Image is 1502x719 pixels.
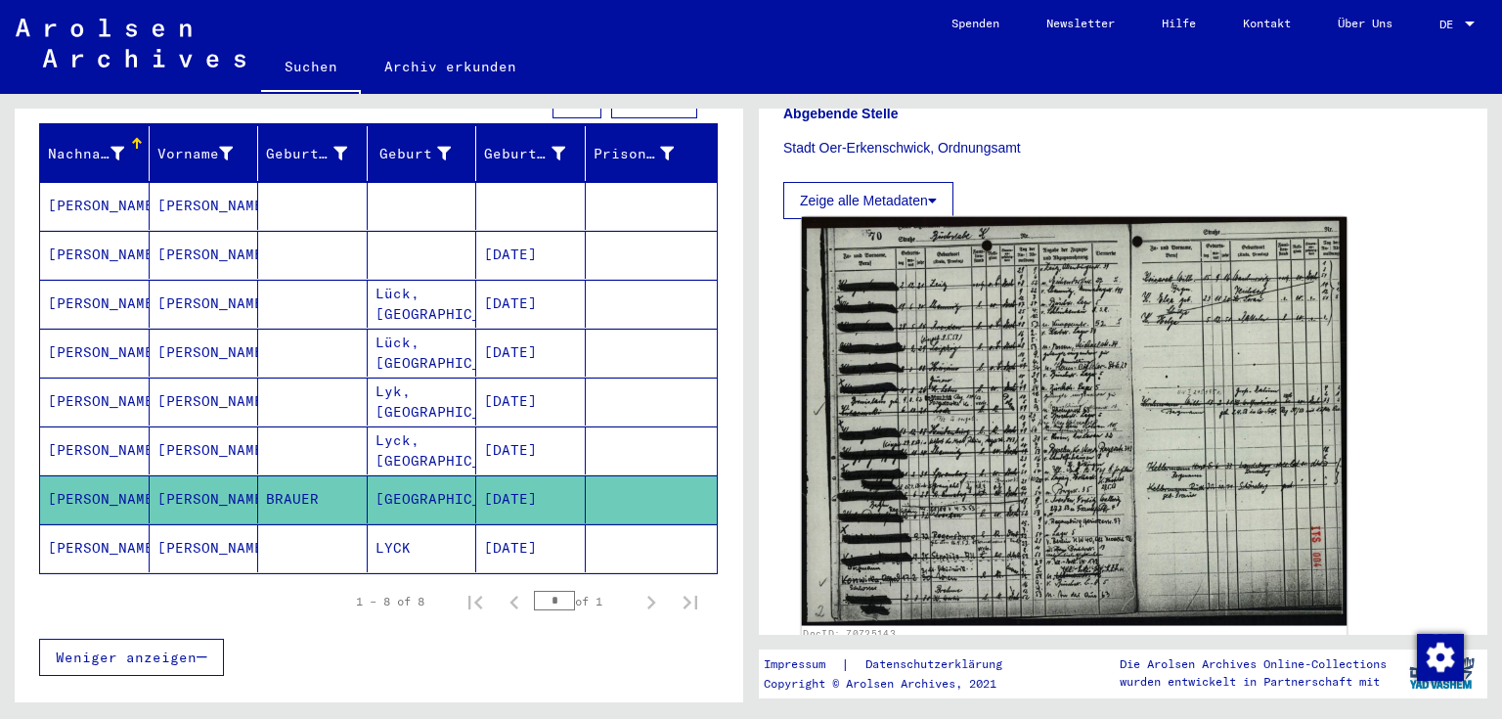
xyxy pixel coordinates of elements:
[495,582,534,621] button: Previous page
[368,524,477,572] mat-cell: LYCK
[368,329,477,377] mat-cell: Lück, [GEOGRAPHIC_DATA]
[764,654,841,675] a: Impressum
[671,582,710,621] button: Last page
[1120,655,1387,673] p: Die Arolsen Archives Online-Collections
[594,138,699,169] div: Prisoner #
[368,475,477,523] mat-cell: [GEOGRAPHIC_DATA]
[40,378,150,426] mat-cell: [PERSON_NAME]
[375,144,452,164] div: Geburt‏
[48,144,124,164] div: Nachname
[783,138,1463,158] p: Stadt Oer-Erkenschwick, Ordnungsamt
[40,475,150,523] mat-cell: [PERSON_NAME]
[40,524,150,572] mat-cell: [PERSON_NAME]
[150,475,259,523] mat-cell: [PERSON_NAME]
[476,427,586,474] mat-cell: [DATE]
[1417,634,1464,681] img: Zustimmung ändern
[16,19,245,67] img: Arolsen_neg.svg
[150,182,259,230] mat-cell: [PERSON_NAME]
[267,91,276,109] span: 8
[586,126,718,181] mat-header-cell: Prisoner #
[266,138,372,169] div: Geburtsname
[40,126,150,181] mat-header-cell: Nachname
[476,126,586,181] mat-header-cell: Geburtsdatum
[39,639,224,676] button: Weniger anzeigen
[764,654,1026,675] div: |
[783,182,953,219] button: Zeige alle Metadaten
[628,91,681,109] span: Filter
[476,329,586,377] mat-cell: [DATE]
[476,475,586,523] mat-cell: [DATE]
[150,231,259,279] mat-cell: [PERSON_NAME]
[368,427,477,474] mat-cell: Lyck, [GEOGRAPHIC_DATA]
[534,592,632,610] div: of 1
[157,138,258,169] div: Vorname
[266,144,347,164] div: Geburtsname
[375,138,476,169] div: Geburt‏
[276,91,443,109] span: Datensätze gefunden
[632,582,671,621] button: Next page
[40,182,150,230] mat-cell: [PERSON_NAME]
[261,43,361,94] a: Suchen
[594,144,675,164] div: Prisoner #
[456,582,495,621] button: First page
[783,106,898,121] b: Abgebende Stelle
[850,654,1026,675] a: Datenschutzerklärung
[476,378,586,426] mat-cell: [DATE]
[48,138,149,169] div: Nachname
[368,280,477,328] mat-cell: Lück, [GEOGRAPHIC_DATA]
[484,138,590,169] div: Geburtsdatum
[476,280,586,328] mat-cell: [DATE]
[1405,649,1479,697] img: yv_logo.png
[56,649,197,666] span: Weniger anzeigen
[157,144,234,164] div: Vorname
[258,475,368,523] mat-cell: BRAUER
[150,378,259,426] mat-cell: [PERSON_NAME]
[150,524,259,572] mat-cell: [PERSON_NAME]
[368,378,477,426] mat-cell: Lyk, [GEOGRAPHIC_DATA]
[803,628,896,640] a: DocID: 70725143
[40,427,150,474] mat-cell: [PERSON_NAME]
[802,217,1347,626] img: 001.jpg
[361,43,540,90] a: Archiv erkunden
[356,593,424,610] div: 1 – 8 of 8
[150,329,259,377] mat-cell: [PERSON_NAME]
[764,675,1026,693] p: Copyright © Arolsen Archives, 2021
[476,524,586,572] mat-cell: [DATE]
[484,144,565,164] div: Geburtsdatum
[368,126,477,181] mat-header-cell: Geburt‏
[1439,18,1461,31] span: DE
[1120,673,1387,691] p: wurden entwickelt in Partnerschaft mit
[150,280,259,328] mat-cell: [PERSON_NAME]
[40,231,150,279] mat-cell: [PERSON_NAME]
[150,126,259,181] mat-header-cell: Vorname
[40,329,150,377] mat-cell: [PERSON_NAME]
[258,126,368,181] mat-header-cell: Geburtsname
[476,231,586,279] mat-cell: [DATE]
[40,280,150,328] mat-cell: [PERSON_NAME]
[150,427,259,474] mat-cell: [PERSON_NAME]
